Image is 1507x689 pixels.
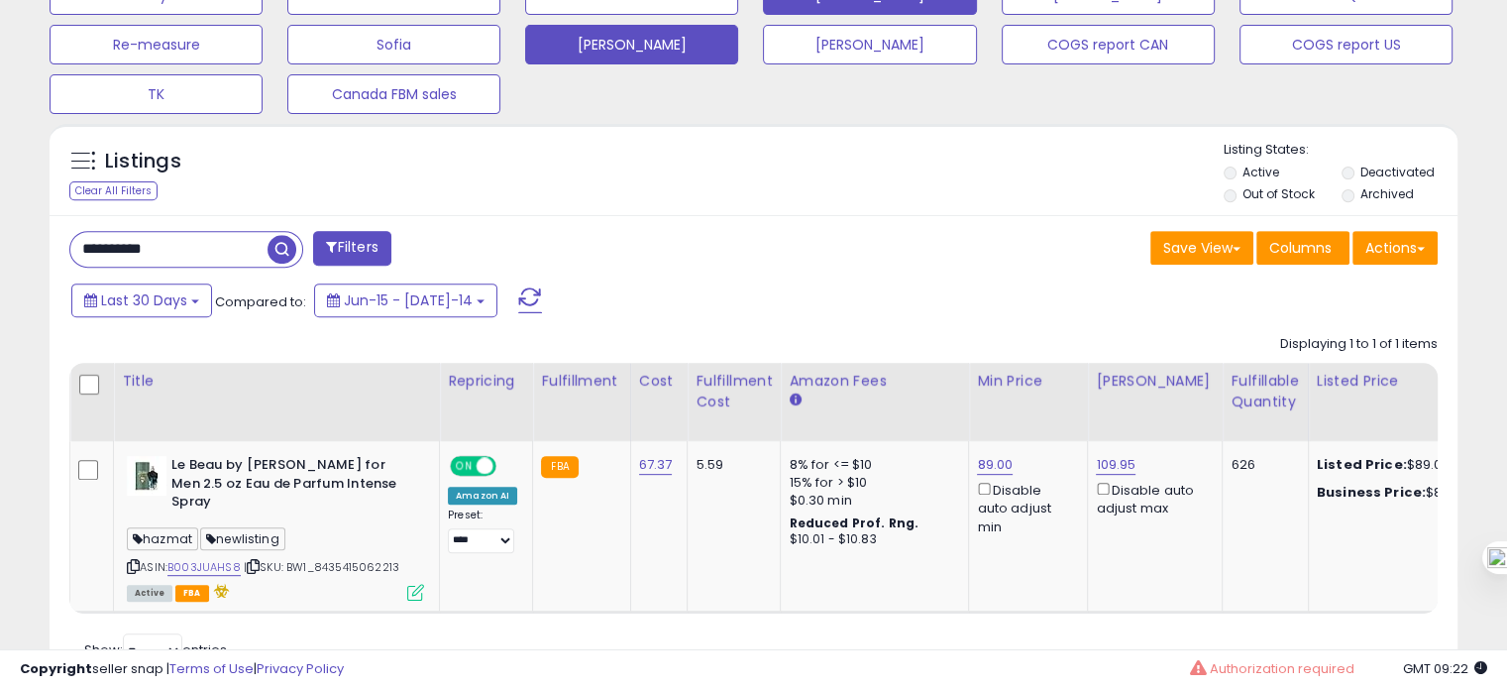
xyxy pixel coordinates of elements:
a: Privacy Policy [257,659,344,678]
span: | SKU: BW1_8435415062213 [244,559,399,575]
div: Fulfillable Quantity [1231,371,1299,412]
button: Re-measure [50,25,263,64]
button: Sofia [287,25,500,64]
a: 109.95 [1096,455,1135,475]
div: Title [122,371,431,392]
img: 41Evo+phN3L._SL40_.jpg [127,456,166,496]
button: Actions [1352,231,1438,265]
span: 2025-08-14 09:22 GMT [1403,659,1487,678]
div: 15% for > $10 [789,474,953,492]
button: [PERSON_NAME] [763,25,976,64]
div: $89 [1317,484,1481,502]
div: 5.59 [696,456,765,474]
div: $0.30 min [789,492,953,510]
div: Amazon AI [448,487,517,505]
span: hazmat [127,527,198,550]
div: seller snap | | [20,660,344,679]
h5: Listings [105,148,181,175]
small: Amazon Fees. [789,392,801,409]
div: Disable auto adjust max [1096,479,1207,517]
a: B003JUAHS8 [167,559,241,576]
div: Listed Price [1317,371,1488,392]
button: [PERSON_NAME] [525,25,738,64]
span: Jun-15 - [DATE]-14 [344,290,473,310]
button: COGS report CAN [1002,25,1215,64]
label: Out of Stock [1242,185,1315,202]
span: FBA [175,585,209,602]
div: ASIN: [127,456,424,599]
span: newlisting [200,527,285,550]
div: Disable auto adjust min [977,479,1072,536]
b: Business Price: [1317,483,1426,502]
div: Repricing [448,371,524,392]
button: Save View [1150,231,1253,265]
b: Reduced Prof. Rng. [789,515,918,531]
strong: Copyright [20,659,92,678]
button: Last 30 Days [71,284,212,317]
div: Fulfillment Cost [696,371,772,412]
span: ON [452,458,477,475]
div: 8% for <= $10 [789,456,953,474]
b: Le Beau by [PERSON_NAME] for Men 2.5 oz Eau de Parfum Intense Spray [171,456,412,517]
b: Listed Price: [1317,455,1407,474]
label: Archived [1359,185,1413,202]
div: $10.01 - $10.83 [789,531,953,548]
div: Amazon Fees [789,371,960,392]
div: Fulfillment [541,371,621,392]
span: Show: entries [84,640,227,659]
button: Canada FBM sales [287,74,500,114]
div: Displaying 1 to 1 of 1 items [1280,335,1438,354]
div: Min Price [977,371,1079,392]
div: 626 [1231,456,1292,474]
a: Terms of Use [169,659,254,678]
div: $89.00 [1317,456,1481,474]
label: Deactivated [1359,164,1434,180]
button: Columns [1256,231,1349,265]
i: hazardous material [209,584,230,598]
button: TK [50,74,263,114]
div: Cost [639,371,680,392]
div: Clear All Filters [69,181,158,200]
div: Preset: [448,509,517,553]
div: [PERSON_NAME] [1096,371,1214,392]
span: Columns [1269,238,1332,258]
span: OFF [493,458,525,475]
small: FBA [541,456,578,478]
button: Filters [313,231,390,266]
button: COGS report US [1239,25,1453,64]
span: Last 30 Days [101,290,187,310]
span: Compared to: [215,292,306,311]
p: Listing States: [1224,141,1457,160]
a: 67.37 [639,455,673,475]
a: 89.00 [977,455,1013,475]
button: Jun-15 - [DATE]-14 [314,284,497,317]
label: Active [1242,164,1279,180]
span: All listings currently available for purchase on Amazon [127,585,172,602]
